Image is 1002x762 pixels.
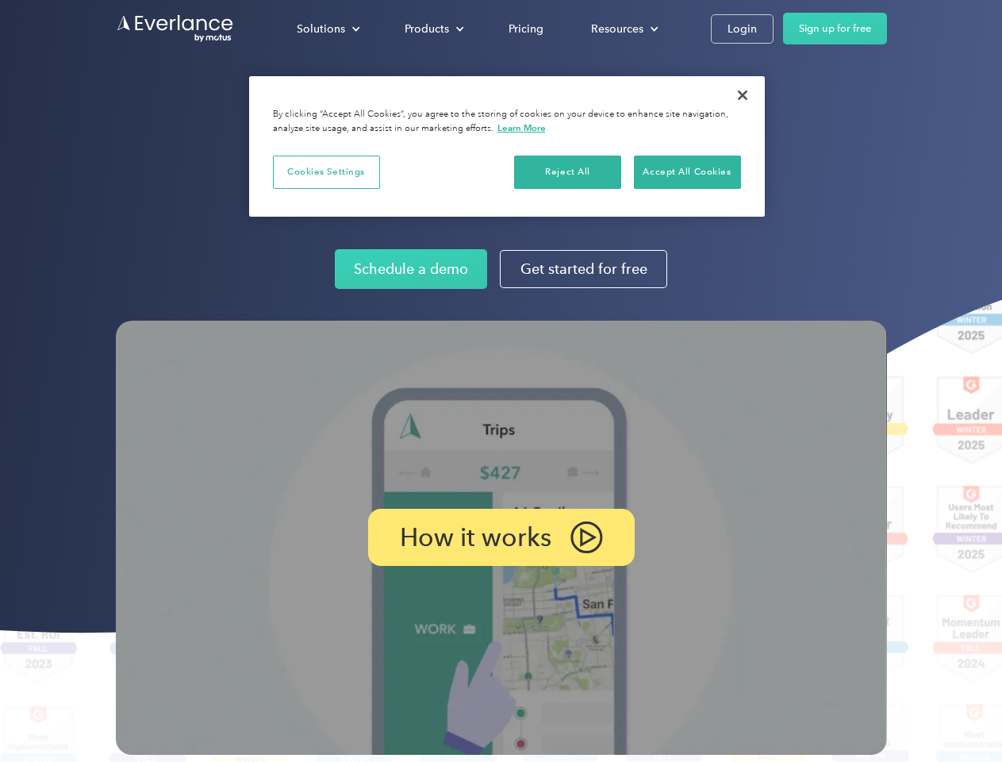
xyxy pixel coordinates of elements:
div: Pricing [509,19,543,39]
a: Go to homepage [116,13,235,44]
a: Pricing [493,15,559,43]
button: Accept All Cookies [634,156,741,189]
button: Close [725,78,760,113]
button: Cookies Settings [273,156,380,189]
a: Schedule a demo [335,249,487,289]
button: Reject All [514,156,621,189]
a: More information about your privacy, opens in a new tab [497,122,546,133]
div: Solutions [297,19,345,39]
p: How it works [400,528,551,547]
a: Login [711,14,774,44]
div: Resources [575,15,671,43]
a: Get started for free [500,250,667,288]
div: Products [405,19,449,39]
div: Login [728,19,757,39]
div: By clicking “Accept All Cookies”, you agree to the storing of cookies on your device to enhance s... [273,108,741,136]
div: Products [389,15,477,43]
div: Cookie banner [249,76,765,217]
div: Privacy [249,76,765,217]
input: Submit [117,94,197,128]
a: Sign up for free [783,13,887,44]
div: Solutions [281,15,373,43]
div: Resources [591,19,643,39]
